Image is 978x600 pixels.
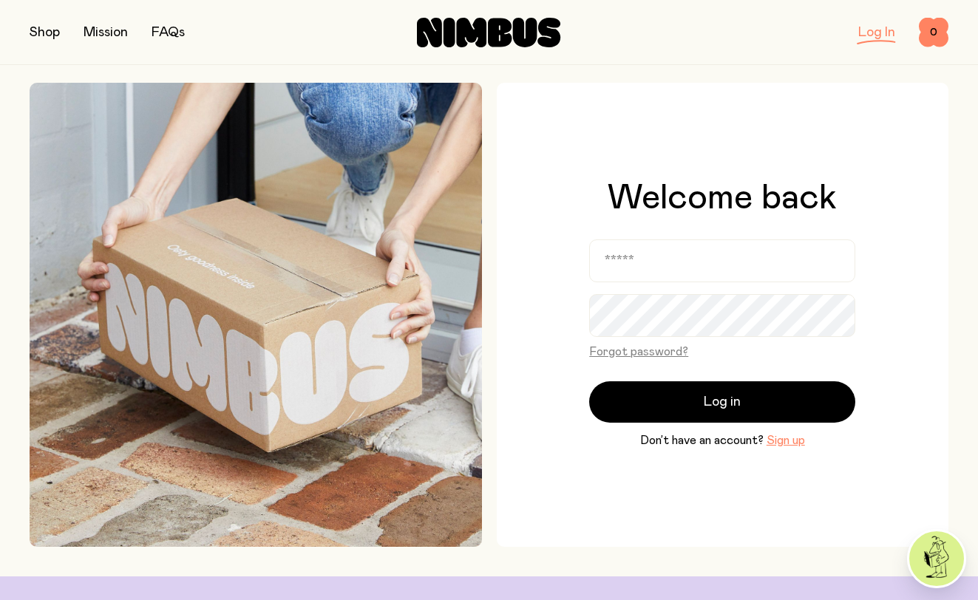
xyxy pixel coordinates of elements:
[589,381,855,423] button: Log in
[858,26,895,39] a: Log In
[909,531,964,586] img: agent
[767,432,805,449] button: Sign up
[84,26,128,39] a: Mission
[589,343,688,361] button: Forgot password?
[152,26,185,39] a: FAQs
[30,83,482,547] img: Picking up Nimbus mailer from doorstep
[608,180,837,216] h1: Welcome back
[704,392,741,412] span: Log in
[919,18,948,47] button: 0
[640,432,764,449] span: Don’t have an account?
